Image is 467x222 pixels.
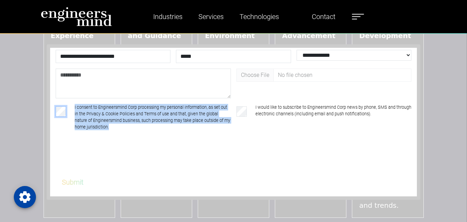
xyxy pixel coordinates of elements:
label: I would like to subscribe to Engineersmind Corp news by phone, SMS and through electronic channel... [255,104,411,131]
a: Technologies [237,9,282,25]
img: logo [41,7,112,26]
a: Industries [150,9,185,25]
a: Services [196,9,226,25]
label: I consent to Engineersmind Corp processing my personal information, as set out in the Privacy & C... [75,104,231,131]
iframe: reCAPTCHA [57,148,162,175]
a: Contact [309,9,338,25]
